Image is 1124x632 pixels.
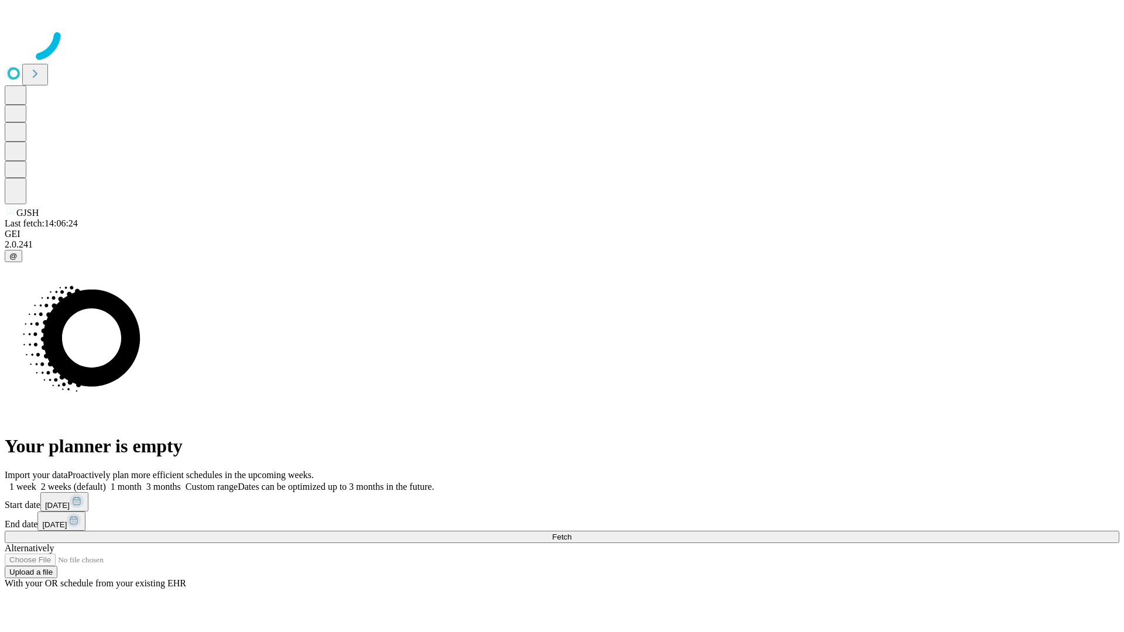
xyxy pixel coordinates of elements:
[238,482,434,492] span: Dates can be optimized up to 3 months in the future.
[16,208,39,218] span: GJSH
[146,482,181,492] span: 3 months
[9,482,36,492] span: 1 week
[5,566,57,578] button: Upload a file
[37,511,85,531] button: [DATE]
[186,482,238,492] span: Custom range
[42,520,67,529] span: [DATE]
[5,229,1119,239] div: GEI
[5,470,68,480] span: Import your data
[5,239,1119,250] div: 2.0.241
[5,250,22,262] button: @
[552,533,571,541] span: Fetch
[5,511,1119,531] div: End date
[5,578,186,588] span: With your OR schedule from your existing EHR
[41,482,106,492] span: 2 weeks (default)
[68,470,314,480] span: Proactively plan more efficient schedules in the upcoming weeks.
[5,531,1119,543] button: Fetch
[5,435,1119,457] h1: Your planner is empty
[5,218,78,228] span: Last fetch: 14:06:24
[5,492,1119,511] div: Start date
[45,501,70,510] span: [DATE]
[111,482,142,492] span: 1 month
[9,252,18,260] span: @
[40,492,88,511] button: [DATE]
[5,543,54,553] span: Alternatively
